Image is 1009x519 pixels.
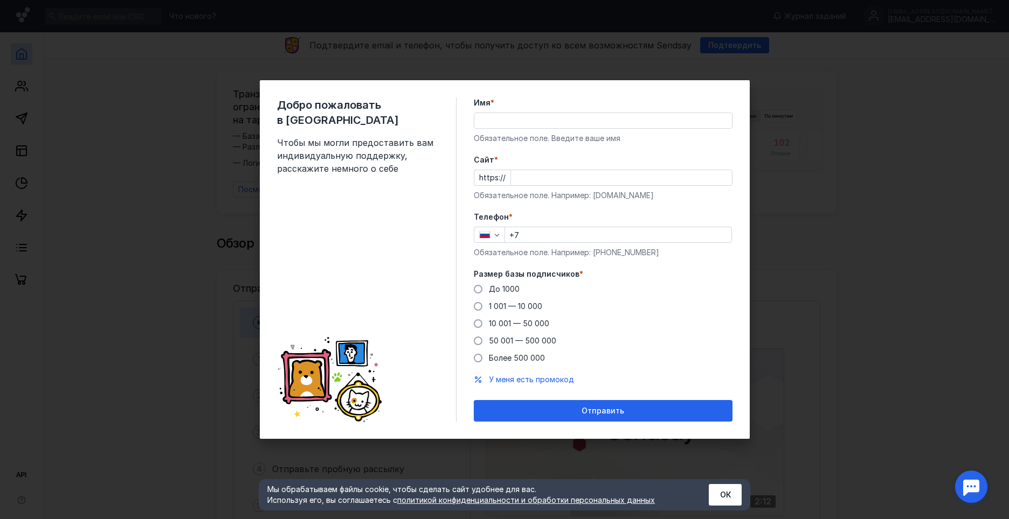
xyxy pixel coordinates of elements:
span: Добро пожаловать в [GEOGRAPHIC_DATA] [277,97,439,128]
button: Отправить [474,400,732,422]
a: политикой конфиденциальности и обработки персональных данных [397,495,655,504]
span: У меня есть промокод [489,375,574,384]
span: Отправить [582,406,624,416]
button: У меня есть промокод [489,374,574,385]
span: Cайт [474,155,494,165]
span: Имя [474,97,490,108]
div: Мы обрабатываем файлы cookie, чтобы сделать сайт удобнее для вас. Используя его, вы соглашаетесь c [267,484,682,506]
span: Телефон [474,212,509,222]
div: Обязательное поле. Например: [PHONE_NUMBER] [474,247,732,258]
div: Обязательное поле. Например: [DOMAIN_NAME] [474,190,732,201]
span: 50 001 — 500 000 [489,336,556,345]
div: Обязательное поле. Введите ваше имя [474,133,732,144]
span: 1 001 — 10 000 [489,301,542,311]
button: ОК [709,484,742,506]
span: Более 500 000 [489,353,545,362]
span: До 1000 [489,284,520,293]
span: Размер базы подписчиков [474,269,579,279]
span: 10 001 — 50 000 [489,319,549,328]
span: Чтобы мы могли предоставить вам индивидуальную поддержку, расскажите немного о себе [277,136,439,175]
